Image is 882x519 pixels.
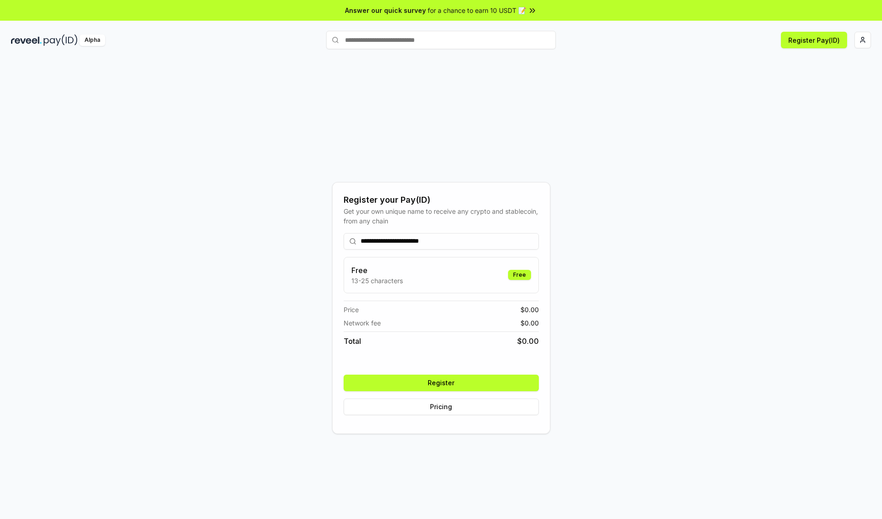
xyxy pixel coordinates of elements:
[351,265,403,276] h3: Free
[344,336,361,347] span: Total
[11,34,42,46] img: reveel_dark
[344,399,539,415] button: Pricing
[79,34,105,46] div: Alpha
[344,305,359,314] span: Price
[428,6,526,15] span: for a chance to earn 10 USDT 📝
[781,32,847,48] button: Register Pay(ID)
[351,276,403,285] p: 13-25 characters
[344,194,539,206] div: Register your Pay(ID)
[508,270,531,280] div: Free
[345,6,426,15] span: Answer our quick survey
[520,305,539,314] span: $ 0.00
[520,318,539,328] span: $ 0.00
[344,318,381,328] span: Network fee
[344,206,539,226] div: Get your own unique name to receive any crypto and stablecoin, from any chain
[517,336,539,347] span: $ 0.00
[344,375,539,391] button: Register
[44,34,78,46] img: pay_id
